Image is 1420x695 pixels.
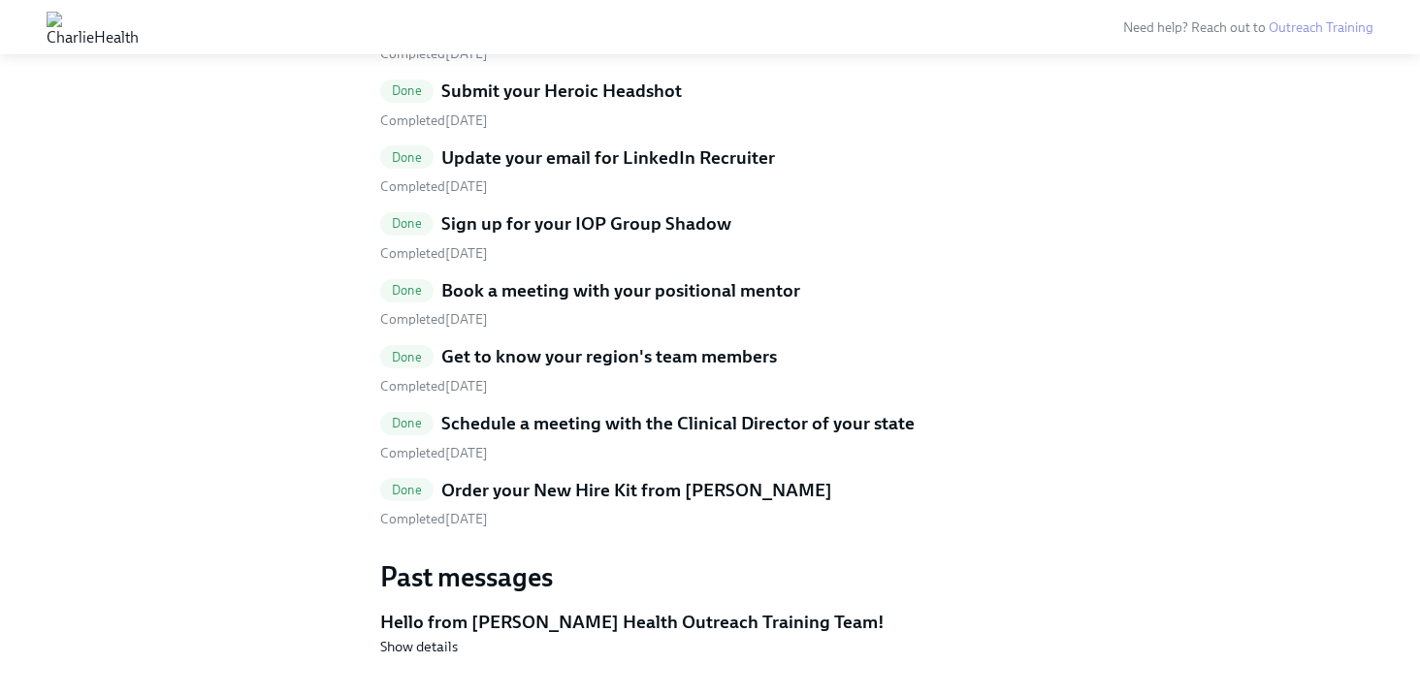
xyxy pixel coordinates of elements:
h3: Past messages [380,559,1040,594]
span: Need help? Reach out to [1123,19,1373,36]
a: DoneSign up for your IOP Group Shadow Completed[DATE] [380,211,1040,263]
span: Done [380,216,434,231]
span: Tuesday, October 7th 2025, 5:03 pm [380,511,488,527]
span: Wednesday, October 8th 2025, 10:04 am [380,178,488,195]
span: Done [380,283,434,298]
span: Done [380,350,434,364]
a: DoneSubmit your Heroic Headshot Completed[DATE] [380,79,1040,130]
span: Tuesday, October 7th 2025, 5:02 pm [380,112,488,129]
a: DoneUpdate your email for LinkedIn Recruiter Completed[DATE] [380,145,1040,197]
span: Wednesday, October 8th 2025, 9:49 am [380,311,488,328]
span: Done [380,483,434,497]
button: Show details [380,637,458,656]
h5: Get to know your region's team members [441,344,777,369]
span: Done [380,83,434,98]
span: Wednesday, October 8th 2025, 10:04 am [380,445,488,461]
h5: Sign up for your IOP Group Shadow [441,211,731,237]
h5: Hello from [PERSON_NAME] Health Outreach Training Team! [380,610,1040,635]
a: DoneBook a meeting with your positional mentor Completed[DATE] [380,278,1040,330]
a: DoneOrder your New Hire Kit from [PERSON_NAME] Completed[DATE] [380,478,1040,529]
a: Outreach Training [1269,19,1373,36]
h5: Submit your Heroic Headshot [441,79,682,104]
h5: Book a meeting with your positional mentor [441,278,800,303]
span: Wednesday, October 8th 2025, 9:55 am [380,378,488,395]
span: Done [380,150,434,165]
span: Tuesday, October 7th 2025, 5:02 pm [380,245,488,262]
h5: Order your New Hire Kit from [PERSON_NAME] [441,478,832,503]
span: Done [380,416,434,430]
a: DoneSchedule a meeting with the Clinical Director of your state Completed[DATE] [380,411,1040,462]
a: DoneGet to know your region's team members Completed[DATE] [380,344,1040,395]
h5: Schedule a meeting with the Clinical Director of your state [441,411,915,436]
h5: Update your email for LinkedIn Recruiter [441,145,775,171]
img: CharlieHealth [47,12,139,43]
